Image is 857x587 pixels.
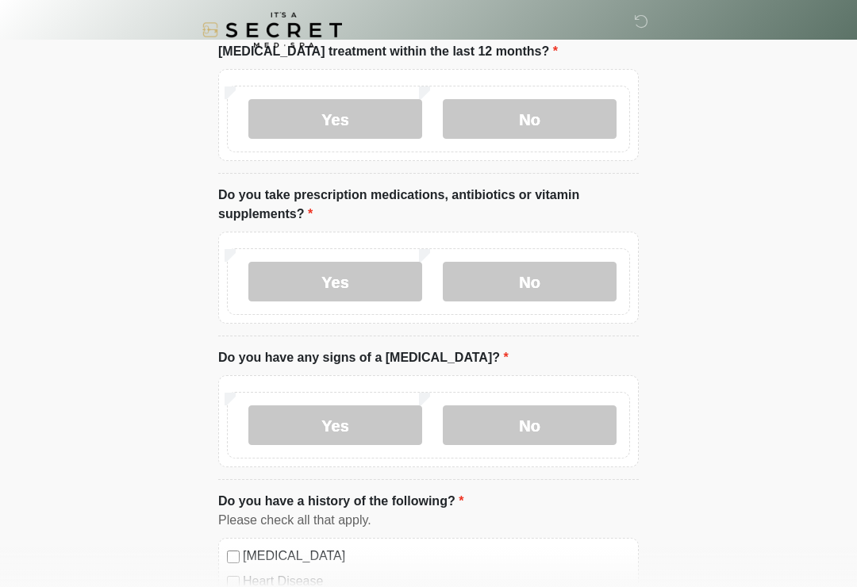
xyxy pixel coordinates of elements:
[218,186,639,224] label: Do you take prescription medications, antibiotics or vitamin supplements?
[218,511,639,530] div: Please check all that apply.
[218,348,509,367] label: Do you have any signs of a [MEDICAL_DATA]?
[248,99,422,139] label: Yes
[202,12,342,48] img: It's A Secret Med Spa Logo
[248,405,422,445] label: Yes
[443,405,617,445] label: No
[248,262,422,301] label: Yes
[227,551,240,563] input: [MEDICAL_DATA]
[218,492,463,511] label: Do you have a history of the following?
[243,547,630,566] label: [MEDICAL_DATA]
[443,262,617,301] label: No
[443,99,617,139] label: No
